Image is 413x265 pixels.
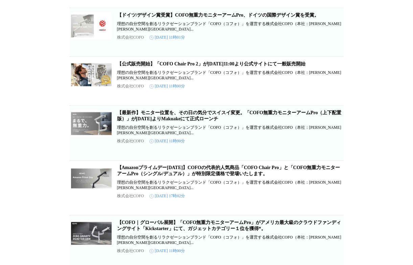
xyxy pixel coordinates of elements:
p: 理想の自分空間を創るリラクゼーションブランド「COFO（コフォ）」を運営する株式会社COFO（本社：[PERSON_NAME][PERSON_NAME][GEOGRAPHIC_DATA]... [117,235,342,245]
img: 【Amazonプライムデー2025】COFOの代表的人気商品「COFO Chair Pro」と「COFO無重力モニターアームPro（シングル/デュアル）」が特別限定価格で登場いたします。 [71,165,112,192]
img: 【公式販売開始】「COFO Chair Pro 2」が7月15日（火）11:00より公式サイトにて一般販売開始 [71,61,112,88]
img: 【最新作】モニター位置を、その日の気分でスイスイ変更。「COFO無重力モニターアームPro（上下配置版）」が7月9日（水）よりMakuakeにて正式ローンチ [71,110,112,137]
p: 株式会社COFO [117,193,144,199]
p: 理想の自分空間を創るリラクゼーションブランド「COFO（コフォ）」を運営する株式会社COFO（本社：[PERSON_NAME][PERSON_NAME][GEOGRAPHIC_DATA]... [117,180,342,190]
a: 【最新作】モニター位置を、その日の気分でスイスイ変更。「COFO無重力モニターアームPro（上下配置版）」が[DATE]よりMakuakeにて正式ローンチ [117,110,342,121]
p: 理想の自分空間を創るリラクゼーションブランド「COFO（コフォ）」を運営する株式会社COFO（本社：[PERSON_NAME][PERSON_NAME][GEOGRAPHIC_DATA]... [117,70,342,81]
time: [DATE] 11時00分 [150,83,185,89]
a: 【Amazonプライムデー[DATE]】COFOの代表的人気商品「COFO Chair Pro」と「COFO無重力モニターアームPro（シングル/デュアル）」が特別限定価格で登場いたします。 [117,165,340,176]
p: 株式会社COFO [117,35,144,40]
time: [DATE] 11時01分 [150,35,185,40]
time: [DATE] 17時02分 [150,193,185,199]
time: [DATE] 11時00分 [150,138,185,144]
p: 理想の自分空間を創るリラクゼーションブランド「COFO（コフォ）」を運営する株式会社COFO（本社：[PERSON_NAME][PERSON_NAME][GEOGRAPHIC_DATA]... [117,21,342,32]
a: 【ドイツ/デザイン賞受賞】COFO無重力モニターアームPro、ドイツの国際デザイン賞を受賞。 [117,13,319,18]
img: 【ドイツ/デザイン賞受賞】COFO無重力モニターアームPro、ドイツの国際デザイン賞を受賞。 [71,12,112,39]
p: 理想の自分空間を創るリラクゼーションブランド「COFO（コフォ）」を運営する株式会社COFO（本社：[PERSON_NAME][PERSON_NAME][GEOGRAPHIC_DATA]... [117,125,342,136]
p: 株式会社COFO [117,248,144,254]
a: 【COFO｜グローバル展開】「COFO無重力モニターアームPro」がアメリカ最大級のクラウドファンディングサイト「Kickstarter」にて、ガジェットカテゴリー１位を獲得*。 [117,220,341,231]
img: 【COFO｜グローバル展開】「COFO無重力モニターアームPro」がアメリカ最大級のクラウドファンディングサイト「Kickstarter」にて、ガジェットカテゴリー１位を獲得*。 [71,220,112,247]
a: 【公式販売開始】「COFO Chair Pro 2」が[DATE]11:00より公式サイトにて一般販売開始 [117,61,305,66]
p: 株式会社COFO [117,138,144,144]
time: [DATE] 11時00分 [150,248,185,254]
p: 株式会社COFO [117,83,144,89]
